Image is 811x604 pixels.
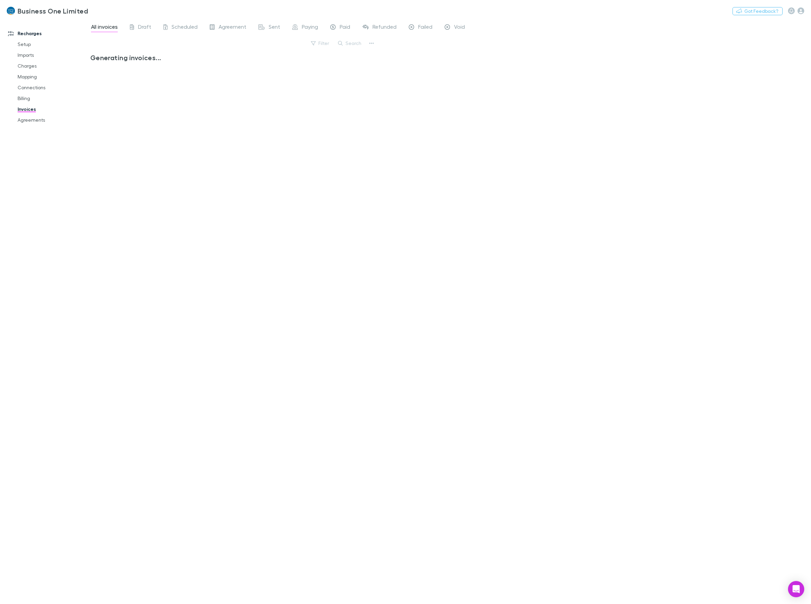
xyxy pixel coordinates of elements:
button: Got Feedback? [733,7,783,15]
button: Search [335,39,365,47]
span: Draft [138,23,151,32]
span: Paying [302,23,318,32]
a: Business One Limited [3,3,92,19]
button: Filter [308,39,333,47]
h3: Business One Limited [18,7,88,15]
a: Connections [11,82,95,93]
span: Paid [340,23,350,32]
a: Recharges [1,28,95,39]
a: Invoices [11,104,95,115]
span: Agreement [219,23,246,32]
a: Setup [11,39,95,50]
span: Scheduled [172,23,198,32]
a: Imports [11,50,95,61]
a: Agreements [11,115,95,125]
div: Open Intercom Messenger [788,581,804,597]
span: Refunded [373,23,397,32]
img: Business One Limited's Logo [7,7,15,15]
a: Mapping [11,71,95,82]
span: All invoices [91,23,118,32]
a: Charges [11,61,95,71]
h3: Generating invoices... [90,53,371,62]
a: Billing [11,93,95,104]
span: Sent [269,23,280,32]
span: Void [454,23,465,32]
span: Failed [418,23,432,32]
